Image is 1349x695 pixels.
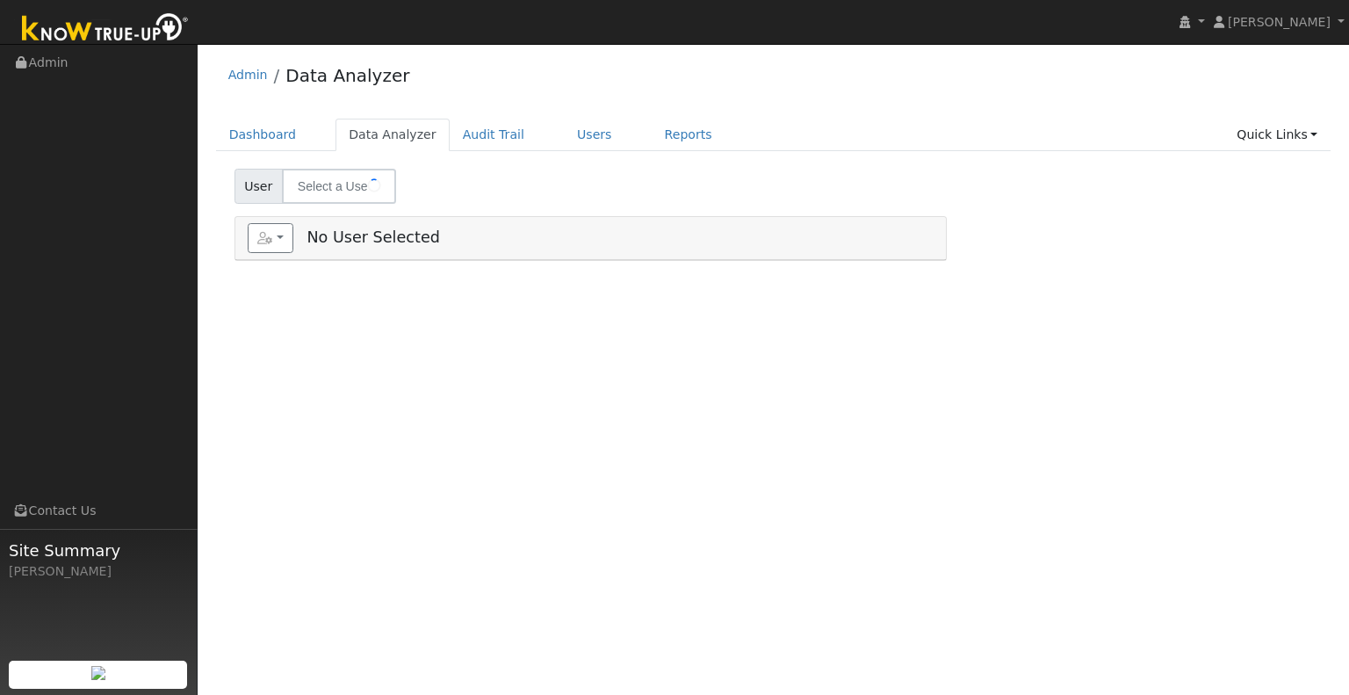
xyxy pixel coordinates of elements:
a: Data Analyzer [335,119,450,151]
img: Know True-Up [13,10,198,49]
a: Audit Trail [450,119,537,151]
span: [PERSON_NAME] [1228,15,1331,29]
span: User [234,169,283,204]
div: [PERSON_NAME] [9,562,188,581]
a: Data Analyzer [285,65,409,86]
input: Select a User [282,169,396,204]
a: Users [564,119,625,151]
a: Admin [228,68,268,82]
a: Dashboard [216,119,310,151]
h5: No User Selected [248,223,934,253]
a: Quick Links [1223,119,1331,151]
img: retrieve [91,666,105,680]
span: Site Summary [9,539,188,562]
a: Reports [652,119,725,151]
